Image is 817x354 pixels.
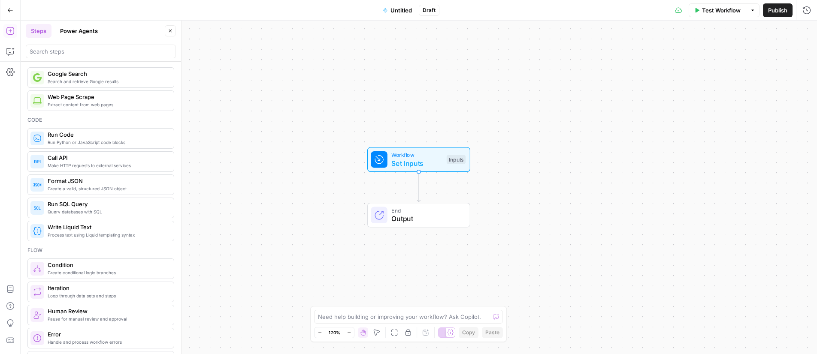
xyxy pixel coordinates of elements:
span: Output [391,213,461,224]
button: Steps [26,24,51,38]
span: Human Review [48,307,167,315]
span: Search and retrieve Google results [48,78,167,85]
span: Workflow [391,151,442,159]
button: Copy [459,327,478,338]
button: Power Agents [55,24,103,38]
span: Create a valid, structured JSON object [48,185,167,192]
span: Pause for manual review and approval [48,315,167,322]
span: Iteration [48,284,167,292]
div: Flow [27,246,174,254]
input: Search steps [30,47,172,56]
span: Paste [485,329,499,336]
span: Set Inputs [391,158,442,168]
button: Untitled [378,3,417,17]
div: EndOutput [339,203,499,228]
span: End [391,206,461,214]
g: Edge from start to end [417,172,420,202]
span: Write Liquid Text [48,223,167,231]
span: Test Workflow [702,6,741,15]
div: WorkflowSet InputsInputs [339,147,499,172]
span: Web Page Scrape [48,93,167,101]
span: Create conditional logic branches [48,269,167,276]
div: Code [27,116,174,124]
div: Inputs [447,155,466,164]
span: Google Search [48,69,167,78]
span: 120% [328,329,340,336]
span: Loop through data sets and steps [48,292,167,299]
span: Process text using Liquid templating syntax [48,231,167,238]
span: Run Code [48,130,167,139]
span: Error [48,330,167,339]
span: Condition [48,261,167,269]
span: Query databases with SQL [48,208,167,215]
button: Paste [482,327,503,338]
span: Format JSON [48,177,167,185]
button: Test Workflow [689,3,746,17]
span: Make HTTP requests to external services [48,162,167,169]
span: Untitled [390,6,412,15]
span: Publish [768,6,787,15]
span: Copy [462,329,475,336]
span: Run Python or JavaScript code blocks [48,139,167,146]
span: Run SQL Query [48,200,167,208]
span: Extract content from web pages [48,101,167,108]
span: Draft [423,6,436,14]
button: Publish [763,3,793,17]
span: Call API [48,153,167,162]
span: Handle and process workflow errors [48,339,167,345]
